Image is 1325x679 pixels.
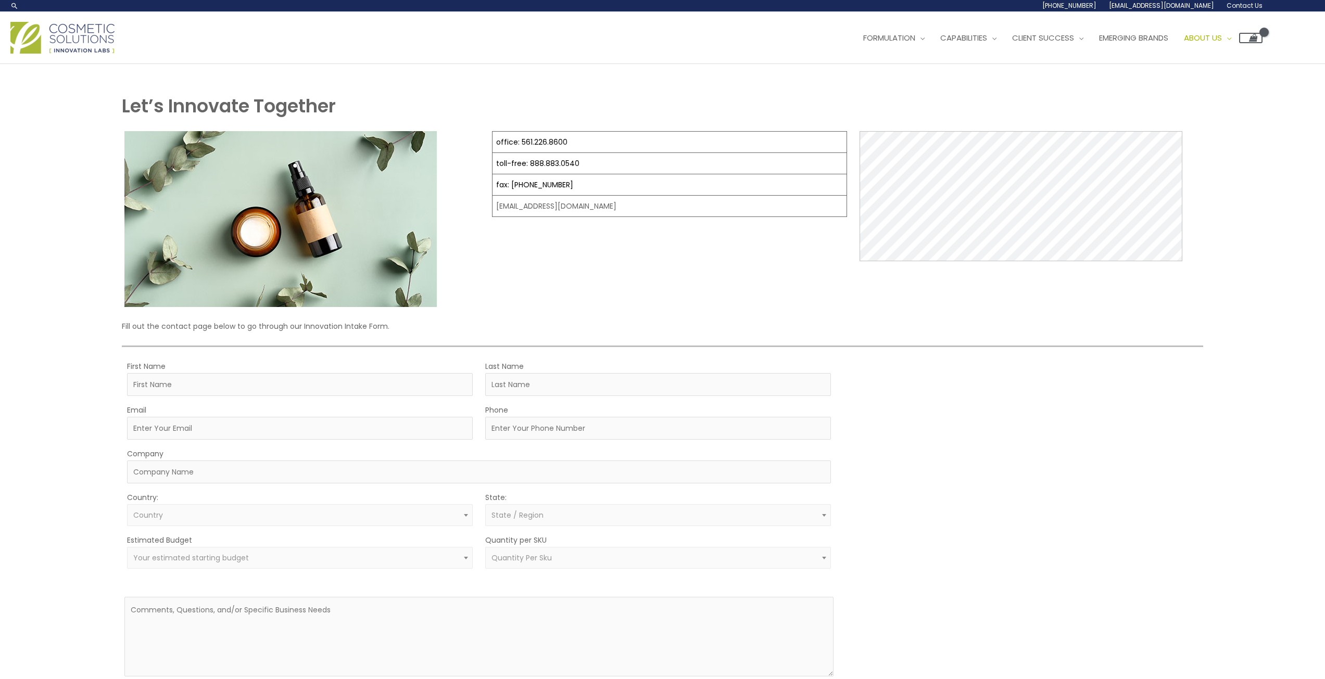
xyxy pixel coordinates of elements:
[491,553,552,563] span: Quantity Per Sku
[493,196,847,217] td: [EMAIL_ADDRESS][DOMAIN_NAME]
[1004,22,1091,54] a: Client Success
[485,491,507,504] label: State:
[863,32,915,43] span: Formulation
[485,373,831,396] input: Last Name
[496,137,567,147] a: office: 561.226.8600
[133,553,249,563] span: Your estimated starting budget
[940,32,987,43] span: Capabilities
[1176,22,1239,54] a: About Us
[127,417,473,440] input: Enter Your Email
[10,2,19,10] a: Search icon link
[496,180,573,190] a: fax: [PHONE_NUMBER]
[485,403,508,417] label: Phone
[127,373,473,396] input: First Name
[485,360,524,373] label: Last Name
[1099,32,1168,43] span: Emerging Brands
[1109,1,1214,10] span: [EMAIL_ADDRESS][DOMAIN_NAME]
[932,22,1004,54] a: Capabilities
[491,510,544,520] span: State / Region
[133,510,163,520] span: Country
[127,491,158,504] label: Country:
[485,417,831,440] input: Enter Your Phone Number
[496,158,579,169] a: toll-free: 888.883.0540
[848,22,1263,54] nav: Site Navigation
[122,93,336,119] strong: Let’s Innovate Together
[1227,1,1263,10] span: Contact Us
[485,533,547,547] label: Quantity per SKU
[127,460,831,483] input: Company Name
[127,533,192,547] label: Estimated Budget
[1091,22,1176,54] a: Emerging Brands
[124,131,437,307] img: Contact page image for private label skincare manufacturer Cosmetic solutions shows a skin care b...
[1042,1,1096,10] span: [PHONE_NUMBER]
[127,403,146,417] label: Email
[855,22,932,54] a: Formulation
[127,360,166,373] label: First Name
[1239,33,1263,43] a: View Shopping Cart, empty
[1012,32,1074,43] span: Client Success
[10,22,115,54] img: Cosmetic Solutions Logo
[122,319,1203,333] p: Fill out the contact page below to go through our Innovation Intake Form.
[1184,32,1222,43] span: About Us
[127,447,163,460] label: Company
